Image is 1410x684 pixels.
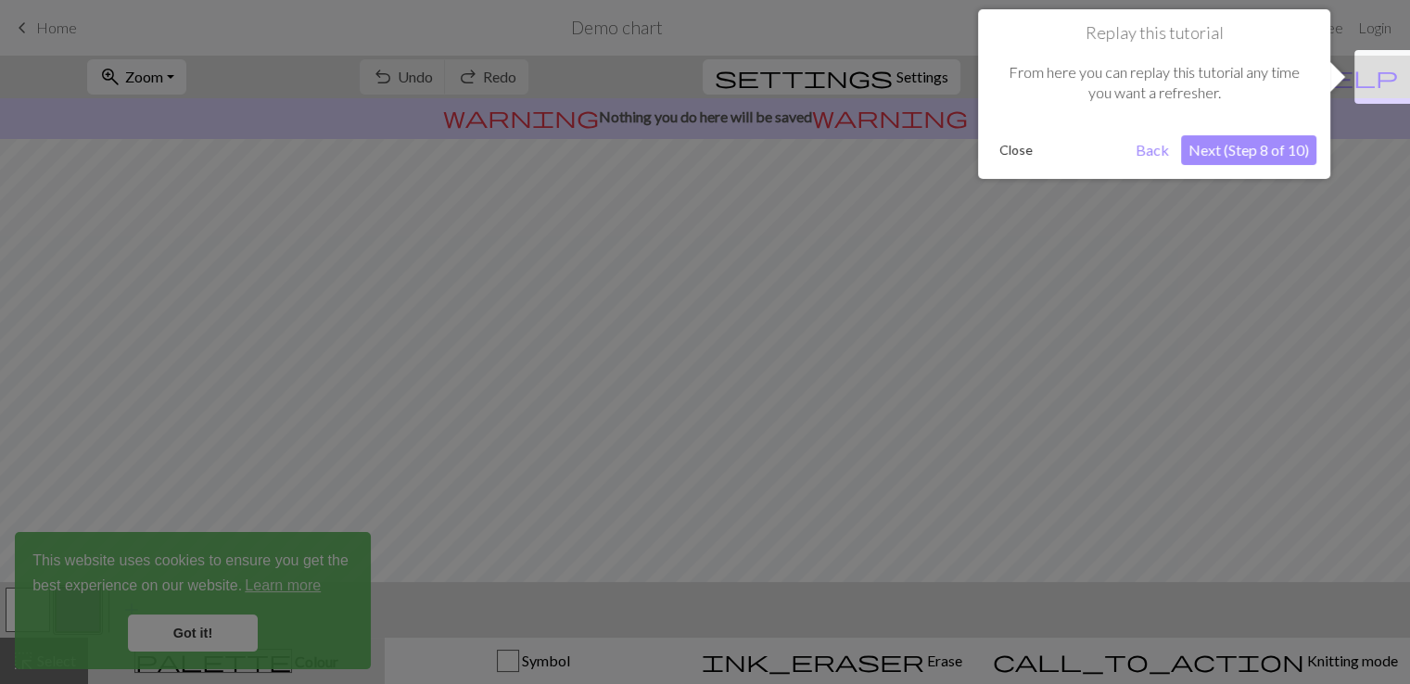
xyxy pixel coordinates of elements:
div: Replay this tutorial [978,9,1330,179]
button: Back [1128,135,1176,165]
div: From here you can replay this tutorial any time you want a refresher. [992,44,1316,122]
button: Close [992,136,1040,164]
h1: Replay this tutorial [992,23,1316,44]
button: Next (Step 8 of 10) [1181,135,1316,165]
